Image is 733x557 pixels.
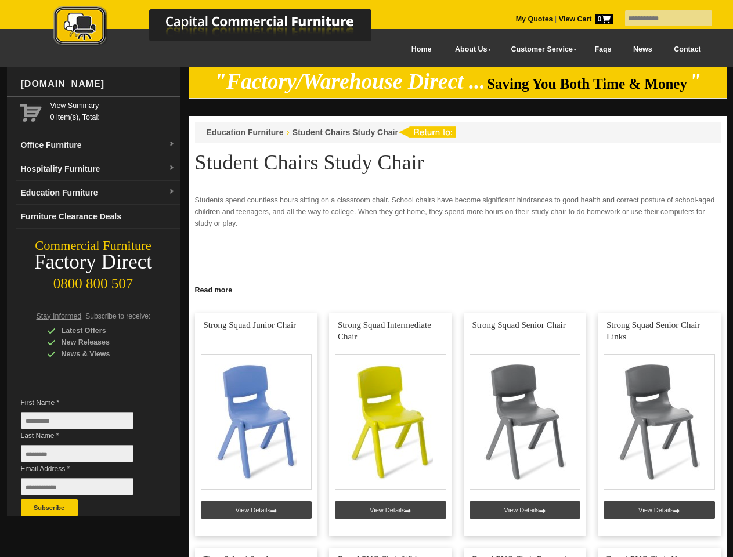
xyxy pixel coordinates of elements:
a: Office Furnituredropdown [16,133,180,157]
input: Email Address * [21,478,133,495]
span: Last Name * [21,430,151,442]
a: Faqs [584,37,623,63]
span: 0 [595,14,613,24]
a: News [622,37,663,63]
div: 0800 800 507 [7,270,180,292]
div: New Releases [47,337,157,348]
span: 0 item(s), Total: [50,100,175,121]
img: dropdown [168,165,175,172]
a: My Quotes [516,15,553,23]
img: return to [398,126,456,138]
div: Commercial Furniture [7,238,180,254]
em: " [689,70,701,93]
span: Saving You Both Time & Money [487,76,687,92]
a: Contact [663,37,712,63]
span: Email Address * [21,463,151,475]
a: Furniture Clearance Deals [16,205,180,229]
a: Customer Service [498,37,583,63]
a: Hospitality Furnituredropdown [16,157,180,181]
span: Subscribe to receive: [85,312,150,320]
span: First Name * [21,397,151,408]
li: › [287,126,290,138]
div: [DOMAIN_NAME] [16,67,180,102]
span: Stay Informed [37,312,82,320]
button: Subscribe [21,499,78,516]
h1: Student Chairs Study Chair [195,151,721,173]
a: View Summary [50,100,175,111]
strong: View Cart [559,15,613,23]
div: Factory Direct [7,254,180,270]
img: dropdown [168,141,175,148]
input: First Name * [21,412,133,429]
img: Capital Commercial Furniture Logo [21,6,428,48]
a: View Cart0 [557,15,613,23]
a: About Us [442,37,498,63]
input: Last Name * [21,445,133,462]
div: News & Views [47,348,157,360]
div: Latest Offers [47,325,157,337]
p: Students spend countless hours sitting on a classroom chair. School chairs have become significan... [195,194,721,229]
em: "Factory/Warehouse Direct ... [214,70,485,93]
a: Student Chairs Study Chair [293,128,398,137]
a: Click to read more [189,281,727,296]
a: Capital Commercial Furniture Logo [21,6,428,52]
a: Education Furnituredropdown [16,181,180,205]
a: Education Furniture [207,128,284,137]
img: dropdown [168,189,175,196]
